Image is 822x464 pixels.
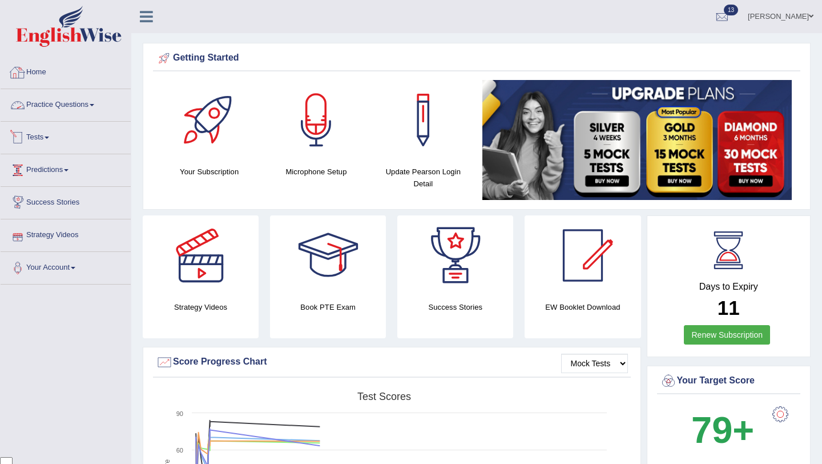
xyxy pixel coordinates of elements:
[1,154,131,183] a: Predictions
[176,447,183,454] text: 60
[660,373,798,390] div: Your Target Score
[268,166,364,178] h4: Microphone Setup
[397,301,513,313] h4: Success Stories
[156,50,797,67] div: Getting Started
[156,354,628,371] div: Score Progress Chart
[1,187,131,215] a: Success Stories
[684,325,770,345] a: Renew Subscription
[691,409,754,451] b: 79+
[143,301,259,313] h4: Strategy Videos
[1,122,131,150] a: Tests
[270,301,386,313] h4: Book PTE Exam
[1,89,131,118] a: Practice Questions
[525,301,640,313] h4: EW Booklet Download
[1,252,131,281] a: Your Account
[1,219,131,248] a: Strategy Videos
[176,410,183,417] text: 90
[660,282,798,292] h4: Days to Expiry
[718,297,740,319] b: 11
[357,391,411,402] tspan: Test scores
[376,166,471,190] h4: Update Pearson Login Detail
[724,5,738,15] span: 13
[482,80,792,200] img: small5.jpg
[1,57,131,85] a: Home
[162,166,257,178] h4: Your Subscription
